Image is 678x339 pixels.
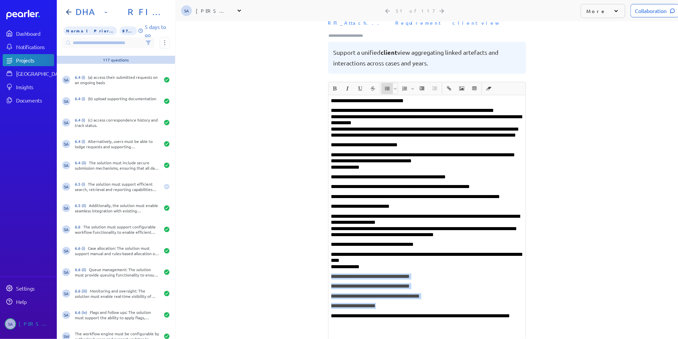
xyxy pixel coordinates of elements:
span: 6.6 [75,224,83,229]
span: Steve Ackermann [62,268,70,276]
span: Steve Ackermann [62,76,70,84]
span: Decrease Indent [429,83,441,94]
span: Steve Ackermann [62,204,70,212]
div: [GEOGRAPHIC_DATA] [16,70,66,77]
a: Notifications [3,41,54,53]
div: Queue management: The solution must provide queuing functionality to ensure cases are visible and... [75,267,160,278]
span: 6.6 (iv) [75,310,90,315]
span: Steve Ackermann [62,183,70,191]
a: Insights [3,81,54,93]
div: (b) upload supporting documentation [75,96,160,107]
span: 6.6 (iii) [75,288,90,294]
a: Help [3,296,54,308]
span: 6.4 (ii) [75,160,89,165]
button: Bold [329,83,341,94]
span: Steve Ackermann [5,318,16,330]
div: Settings [16,285,53,292]
div: The solution must support configurable workflow functionality to enable efficient case progressio... [75,224,160,235]
input: Type here to add tags [328,32,370,39]
span: Steve Ackermann [62,225,70,233]
span: Italic [342,83,354,94]
span: 6.4 (i) [75,139,88,144]
span: client [381,48,398,56]
a: SA[PERSON_NAME] [3,316,54,332]
div: Projects [16,57,53,63]
button: Underline [355,83,366,94]
p: 5 days to go [145,23,170,39]
div: Help [16,298,53,305]
span: 6.6 (ii) [75,267,89,272]
button: Strike through [367,83,379,94]
span: Underline [354,83,366,94]
span: Insert table [468,83,481,94]
a: Dashboard [6,10,54,19]
span: Steve Ackermann [62,119,70,127]
a: Dashboard [3,27,54,39]
div: Flags and follow ups: The solution must support the ability to apply flags, reminders, or follow-... [75,310,160,320]
a: Documents [3,94,54,106]
button: Clear Formatting [483,83,495,94]
div: Case allocation: The solution must support manual and rules-based allocation of cases at both the... [75,245,160,256]
button: Insert link [443,83,455,94]
span: Steve Ackermann [62,311,70,319]
button: Insert Ordered List [399,83,410,94]
span: 6.4 (i) [75,96,88,101]
span: 6.5 (ii) [75,203,89,208]
div: The solution must support efficient search, retrieval and reporting capabilities across all case ... [75,181,160,192]
span: 6.4 (i) [75,74,88,80]
button: Italic [342,83,353,94]
a: Settings [3,282,54,294]
p: More [586,8,606,14]
span: 6.6 (i) [75,245,88,251]
span: Steve Ackermann [62,97,70,105]
div: 51 of 117 [396,8,434,14]
span: Insert Unordered List [381,83,398,94]
div: (c) access correspondence history and track status. [75,117,160,128]
a: Projects [3,54,54,66]
div: The solution must include secure submission mechanisms, ensuring that all data transmitted during... [75,160,160,171]
div: Alternatively, users must be able to lodge requests and supporting documentation as guests withou... [75,139,160,149]
button: Insert Unordered List [382,83,393,94]
h1: DHA - RFI FOIP CMS Functional Requirements [73,7,164,17]
span: 6.5 (i) [75,181,88,187]
pre: Support a unified view aggregating linked artefacts and interactions across cases and years. [333,47,521,68]
span: Steve Ackermann [62,247,70,255]
button: Insert table [469,83,480,94]
div: Insights [16,83,53,90]
div: [PERSON_NAME] [196,7,229,14]
div: Monitoring and oversight: The solution must enable real-time visibility of case status and progre... [75,288,160,299]
span: Steve Ackermann [62,140,70,148]
div: Notifications [16,43,53,50]
div: (a) access their submitted requests on an ongoing basis [75,74,160,85]
span: Steve Ackermann [62,290,70,298]
span: Steve Ackermann [181,5,192,16]
span: 6.4 (i) [75,117,88,123]
a: [GEOGRAPHIC_DATA] [3,67,54,79]
button: Insert Image [456,83,467,94]
div: [PERSON_NAME] [19,318,52,330]
span: Priority [63,26,117,35]
button: Increase Indent [416,83,428,94]
div: Documents [16,97,53,104]
span: 87% of Questions Completed [120,26,137,35]
span: Steve Ackermann [62,161,70,169]
span: Insert Ordered List [399,83,415,94]
div: Additionally, the solution must enable seamless integration with existing departmental platforms ... [75,203,160,213]
div: 117 questions [103,57,129,62]
div: Dashboard [16,30,53,37]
